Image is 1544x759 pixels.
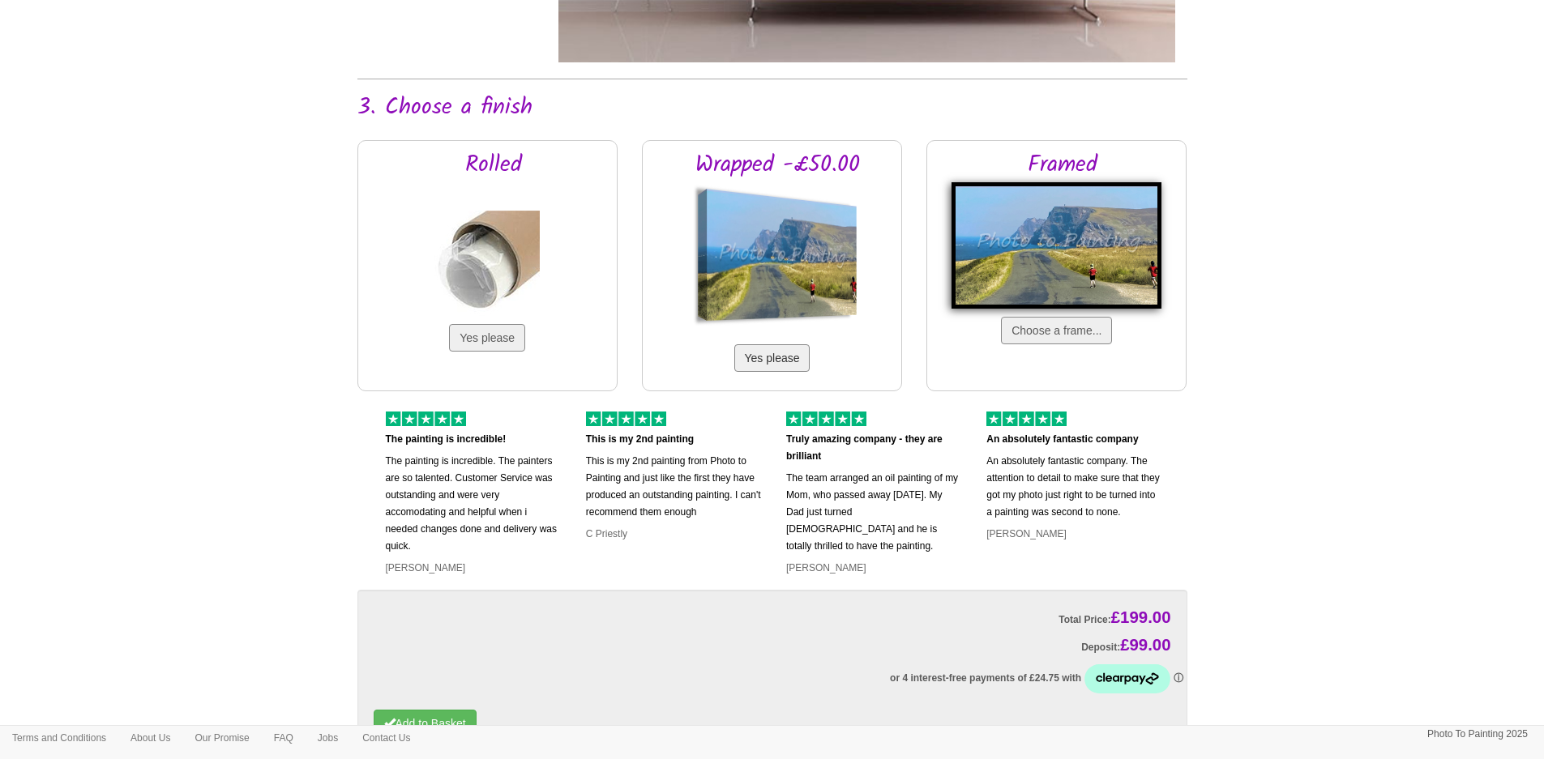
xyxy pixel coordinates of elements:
[1120,636,1170,654] span: £99.00
[964,153,1161,178] h2: Framed
[449,324,525,352] button: Yes please
[182,726,261,750] a: Our Promise
[262,726,306,750] a: FAQ
[1111,608,1171,626] span: £199.00
[586,453,762,521] p: This is my 2nd painting from Photo to Painting and just like the first they have produced an outs...
[1001,317,1112,344] button: Choose a frame...
[986,526,1162,543] p: [PERSON_NAME]
[386,453,562,555] p: The painting is incredible. The painters are so talented. Customer Service was outstanding and we...
[1081,633,1170,657] label: Deposit:
[786,431,962,465] p: Truly amazing company - they are brilliant
[586,411,666,426] img: 5 of out 5 stars
[734,344,810,372] button: Yes please
[786,470,962,555] p: The team arranged an oil painting of my Mom, who passed away [DATE]. My Dad just turned [DEMOGRAP...
[374,710,477,737] button: Add to Basket
[1059,606,1170,629] label: Total Price:
[434,211,540,316] img: Rolled in a tube
[952,182,1161,309] img: Framed
[986,453,1162,521] p: An absolutely fantastic company. The attention to detail to make sure that they got my photo just...
[586,431,762,448] p: This is my 2nd painting
[306,726,350,750] a: Jobs
[118,726,182,750] a: About Us
[793,147,860,183] span: £50.00
[386,431,562,448] p: The painting is incredible!
[357,96,1187,121] h2: 3. Choose a finish
[986,431,1162,448] p: An absolutely fantastic company
[786,560,962,577] p: [PERSON_NAME]
[350,726,422,750] a: Contact Us
[586,526,762,543] p: C Priestly
[986,411,1067,426] img: 5 of out 5 stars
[786,411,866,426] img: 5 of out 5 stars
[386,560,562,577] p: [PERSON_NAME]
[386,411,466,426] img: 5 of out 5 stars
[1174,672,1183,684] a: Information - Opens a dialog
[890,672,1084,684] span: or 4 interest-free payments of £24.75 with
[395,153,592,178] h2: Rolled
[679,153,877,178] h2: Wrapped -
[1427,726,1528,743] p: Photo To Painting 2025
